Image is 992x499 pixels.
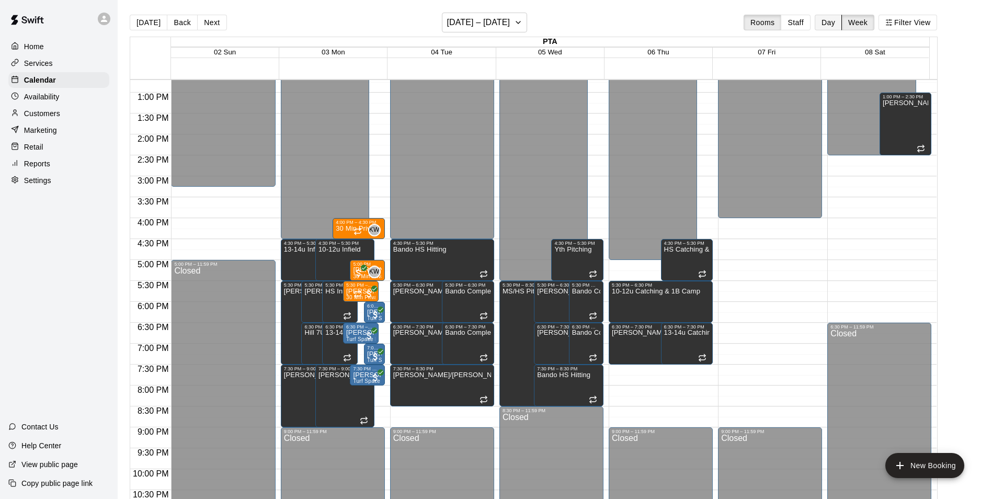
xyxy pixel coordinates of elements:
[24,175,51,186] p: Settings
[393,241,491,246] div: 4:30 PM – 5:30 PM
[24,108,60,119] p: Customers
[354,268,364,278] span: All customers have paid
[390,365,494,406] div: 7:30 PM – 8:30 PM: Mike/Travis 10U-12U Pitching
[135,218,172,227] span: 4:00 PM
[367,345,382,350] div: 7:00 PM – 7:30 PM
[135,385,172,394] span: 8:00 PM
[333,218,385,239] div: 4:00 PM – 4:30 PM: 30 Min Private Pitching Lesson
[612,429,710,434] div: 9:00 PM – 11:59 PM
[589,354,597,362] span: Recurring event
[346,336,391,342] span: Turf Space Rental
[442,13,527,32] button: [DATE] – [DATE]
[343,281,379,302] div: 5:30 PM – 6:00 PM: 30 Min Private Pitching Lesson
[879,15,937,30] button: Filter View
[135,260,172,269] span: 5:00 PM
[503,408,600,413] div: 8:30 PM – 11:59 PM
[8,55,109,71] a: Services
[781,15,811,30] button: Staff
[8,122,109,138] a: Marketing
[8,106,109,121] div: Customers
[135,281,172,290] span: 5:30 PM
[647,48,669,56] button: 06 Thu
[24,58,53,69] p: Services
[135,134,172,143] span: 2:00 PM
[390,239,494,281] div: 4:30 PM – 5:30 PM: Bando HS Hitting
[24,75,56,85] p: Calendar
[8,39,109,54] div: Home
[301,281,337,323] div: 5:30 PM – 6:30 PM: Aaron MS Hitting
[336,220,382,225] div: 4:00 PM – 4:30 PM
[135,448,172,457] span: 9:30 PM
[354,227,362,235] span: Recurring event
[880,93,932,155] div: 1:00 PM – 2:30 PM: Thomas More Rental
[368,266,381,278] div: Kenny Weimer
[318,366,371,371] div: 7:30 PM – 9:00 PM
[197,15,226,30] button: Next
[346,294,423,300] span: 30 Min Private Pitching Lesson
[538,48,562,56] button: 05 Wed
[322,323,358,365] div: 6:30 PM – 7:30 PM: 13-14u 1B Camp
[214,48,236,56] span: 02 Sun
[343,354,351,362] span: Recurring event
[367,303,382,309] div: 6:00 PM – 6:30 PM
[130,469,171,478] span: 10:00 PM
[369,225,380,235] span: KW
[281,239,340,281] div: 4:30 PM – 5:30 PM: 13-14u Infield
[325,324,355,330] div: 6:30 PM – 7:30 PM
[572,324,600,330] div: 6:30 PM – 7:30 PM
[135,365,172,373] span: 7:30 PM
[8,89,109,105] div: Availability
[393,282,475,288] div: 5:30 PM – 6:30 PM
[284,282,313,288] div: 5:30 PM – 7:30 PM
[569,281,603,323] div: 5:30 PM – 6:30 PM: Bando Complete Hitter HS
[589,312,597,320] span: Recurring event
[346,324,375,330] div: 6:30 PM – 7:00 PM
[135,114,172,122] span: 1:30 PM
[135,239,172,248] span: 4:30 PM
[534,323,593,365] div: 6:30 PM – 7:30 PM: Adam Complete Hitter 11U-12U
[865,48,885,56] span: 08 Sat
[130,15,167,30] button: [DATE]
[8,139,109,155] a: Retail
[21,459,78,470] p: View public page
[480,312,488,320] span: Recurring event
[24,158,50,169] p: Reports
[758,48,776,56] button: 07 Fri
[664,241,710,246] div: 4:30 PM – 5:30 PM
[551,239,603,281] div: 4:30 PM – 5:30 PM: Yth Pitching
[442,323,494,365] div: 6:30 PM – 7:30 PM: Bando Complete Hitter HS
[841,15,874,30] button: Week
[554,241,600,246] div: 4:30 PM – 5:30 PM
[830,324,928,330] div: 6:30 PM – 11:59 PM
[393,429,491,434] div: 9:00 PM – 11:59 PM
[698,354,706,362] span: Recurring event
[322,48,345,56] button: 03 Mon
[353,366,381,371] div: 7:30 PM – 8:00 PM
[589,270,597,278] span: Recurring event
[322,281,358,323] div: 5:30 PM – 6:30 PM: HS Infield
[664,324,710,330] div: 6:30 PM – 7:30 PM
[609,281,713,323] div: 5:30 PM – 6:30 PM: 10-12u Catching & 1B Camp
[480,270,488,278] span: Recurring event
[284,429,382,434] div: 9:00 PM – 11:59 PM
[569,323,603,365] div: 6:30 PM – 7:30 PM: Bando Complete Hitter HS
[393,366,491,371] div: 7:30 PM – 8:30 PM
[284,366,337,371] div: 7:30 PM – 9:00 PM
[369,267,380,277] span: KW
[661,323,713,365] div: 6:30 PM – 7:30 PM: 13-14u Catching & Infield
[343,312,351,320] span: Recurring event
[350,365,384,385] div: 7:30 PM – 8:00 PM: Hunter Dutton
[364,331,374,341] span: All customers have paid
[364,344,385,365] div: 7:00 PM – 7:30 PM: Hunter Dutton
[370,310,381,320] span: All customers have paid
[370,351,381,362] span: All customers have paid
[431,48,452,56] button: 04 Tue
[354,290,362,298] span: Recurring event
[480,354,488,362] span: Recurring event
[8,173,109,188] a: Settings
